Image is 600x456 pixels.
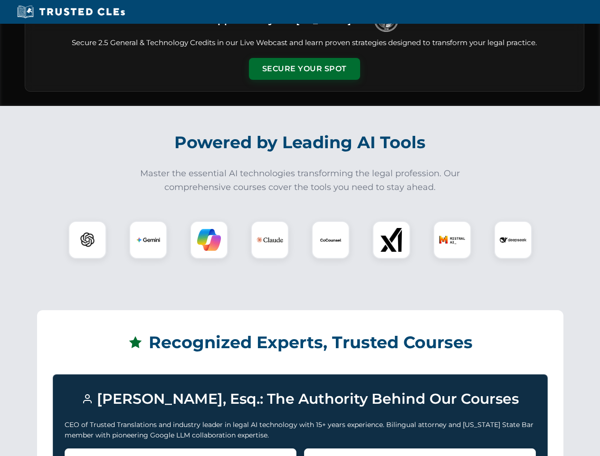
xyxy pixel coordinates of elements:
[65,419,536,441] p: CEO of Trusted Translations and industry leader in legal AI technology with 15+ years experience....
[68,221,106,259] div: ChatGPT
[129,221,167,259] div: Gemini
[257,227,283,253] img: Claude Logo
[249,58,360,80] button: Secure Your Spot
[65,386,536,412] h3: [PERSON_NAME], Esq.: The Authority Behind Our Courses
[134,167,467,194] p: Master the essential AI technologies transforming the legal profession. Our comprehensive courses...
[14,5,128,19] img: Trusted CLEs
[494,221,532,259] div: DeepSeek
[197,228,221,252] img: Copilot Logo
[433,221,471,259] div: Mistral AI
[190,221,228,259] div: Copilot
[136,228,160,252] img: Gemini Logo
[74,226,101,254] img: ChatGPT Logo
[319,228,343,252] img: CoCounsel Logo
[439,227,466,253] img: Mistral AI Logo
[53,326,548,359] h2: Recognized Experts, Trusted Courses
[372,221,410,259] div: xAI
[312,221,350,259] div: CoCounsel
[37,38,572,48] p: Secure 2.5 General & Technology Credits in our Live Webcast and learn proven strategies designed ...
[500,227,526,253] img: DeepSeek Logo
[37,126,563,159] h2: Powered by Leading AI Tools
[251,221,289,259] div: Claude
[380,228,403,252] img: xAI Logo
